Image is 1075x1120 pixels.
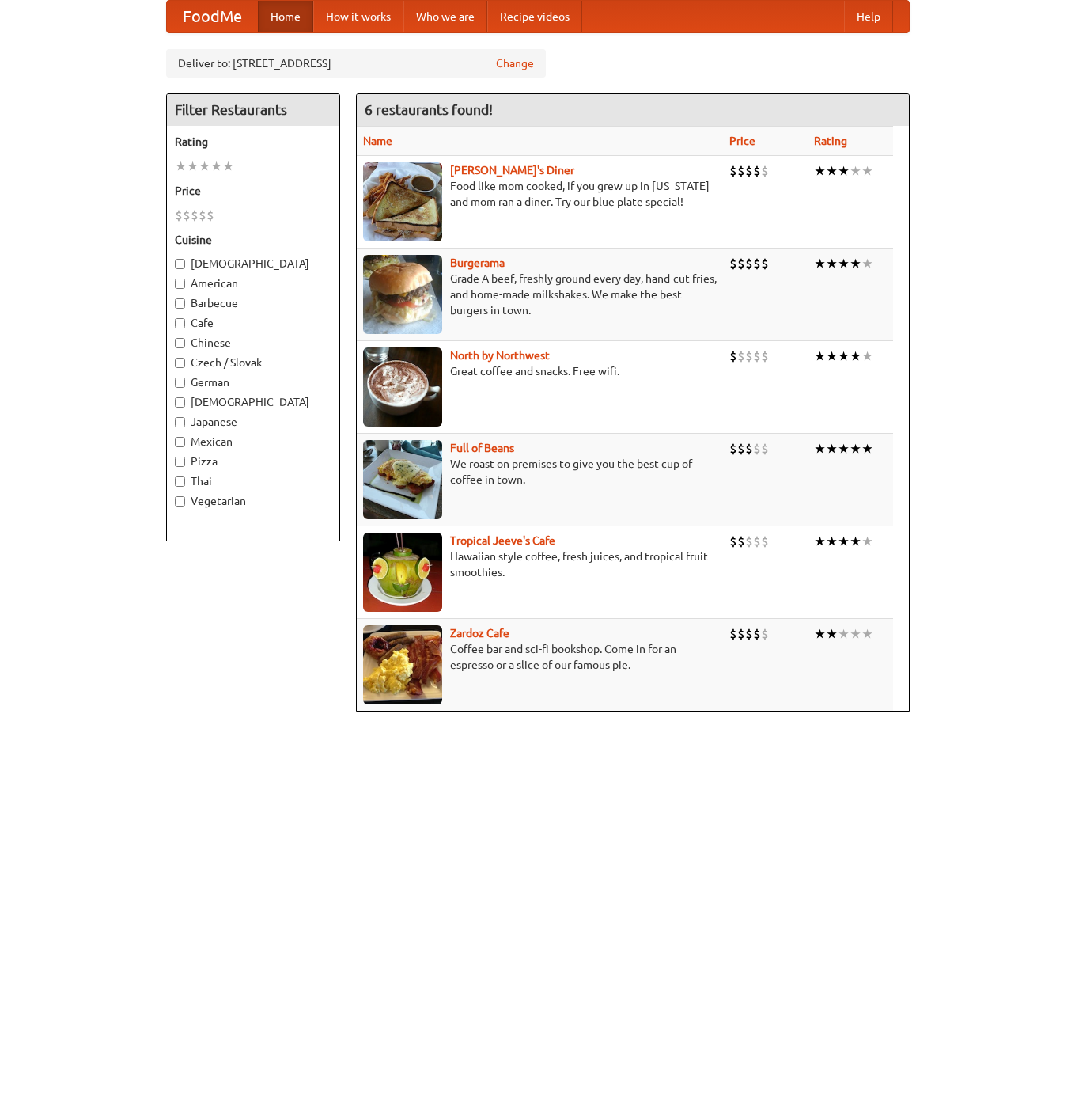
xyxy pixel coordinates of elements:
[450,349,550,362] a: North by Northwest
[753,347,761,365] li: $
[363,135,392,147] a: Name
[222,158,234,175] li: ★
[167,1,258,32] a: FoodMe
[175,457,185,467] input: Pizza
[729,533,737,550] li: $
[450,442,514,454] b: Full of Beans
[363,271,717,318] p: Grade A beef, freshly ground every day, hand-cut fries, and home-made milkshakes. We make the bes...
[826,162,838,180] li: ★
[761,440,769,457] li: $
[363,533,442,612] img: jeeves.jpg
[191,207,199,224] li: $
[175,259,185,269] input: [DEMOGRAPHIC_DATA]
[258,1,313,32] a: Home
[175,295,331,311] label: Barbecue
[753,162,761,180] li: $
[175,476,185,487] input: Thai
[814,440,826,457] li: ★
[363,456,717,488] p: We roast on premises to give you the best cup of coffee in town.
[761,347,769,365] li: $
[450,627,509,640] b: Zardoz Cafe
[850,347,861,365] li: ★
[199,207,206,224] li: $
[838,255,850,272] li: ★
[761,255,769,272] li: $
[175,397,185,408] input: [DEMOGRAPHIC_DATA]
[861,625,873,643] li: ★
[175,437,185,447] input: Mexican
[850,440,861,457] li: ★
[850,162,861,180] li: ★
[838,625,850,643] li: ★
[814,162,826,180] li: ★
[175,358,185,368] input: Czech / Slovak
[737,440,745,457] li: $
[175,183,331,199] h5: Price
[826,440,838,457] li: ★
[729,625,737,643] li: $
[838,533,850,550] li: ★
[313,1,403,32] a: How it works
[753,533,761,550] li: $
[175,335,331,351] label: Chinese
[753,440,761,457] li: $
[175,414,331,430] label: Japanese
[187,158,199,175] li: ★
[861,162,873,180] li: ★
[363,162,442,241] img: sallys.jpg
[737,347,745,365] li: $
[175,158,187,175] li: ★
[363,255,442,334] img: burgerama.jpg
[403,1,487,32] a: Who we are
[861,347,873,365] li: ★
[175,315,331,331] label: Cafe
[175,256,331,271] label: [DEMOGRAPHIC_DATA]
[826,533,838,550] li: ★
[838,162,850,180] li: ★
[761,162,769,180] li: $
[363,440,442,519] img: beans.jpg
[729,135,755,147] a: Price
[737,625,745,643] li: $
[175,454,331,469] label: Pizza
[175,355,331,370] label: Czech / Slovak
[363,549,717,580] p: Hawaiian style coffee, fresh juices, and tropical fruit smoothies.
[729,255,737,272] li: $
[450,256,505,269] a: Burgerama
[745,347,753,365] li: $
[745,255,753,272] li: $
[175,378,185,388] input: German
[363,363,717,379] p: Great coffee and snacks. Free wifi.
[166,49,546,78] div: Deliver to: [STREET_ADDRESS]
[450,164,574,177] a: [PERSON_NAME]'s Diner
[363,641,717,673] p: Coffee bar and sci-fi bookshop. Come in for an espresso or a slice of our famous pie.
[175,394,331,410] label: [DEMOGRAPHIC_DATA]
[729,162,737,180] li: $
[737,255,745,272] li: $
[206,207,214,224] li: $
[737,162,745,180] li: $
[175,298,185,309] input: Barbecue
[861,255,873,272] li: ★
[814,347,826,365] li: ★
[175,318,185,328] input: Cafe
[496,55,534,71] a: Change
[861,533,873,550] li: ★
[175,493,331,509] label: Vegetarian
[826,625,838,643] li: ★
[745,162,753,180] li: $
[199,158,210,175] li: ★
[729,440,737,457] li: $
[814,135,847,147] a: Rating
[826,347,838,365] li: ★
[737,533,745,550] li: $
[175,473,331,489] label: Thai
[761,625,769,643] li: $
[761,533,769,550] li: $
[861,440,873,457] li: ★
[450,534,555,547] b: Tropical Jeeve's Cafe
[844,1,893,32] a: Help
[745,440,753,457] li: $
[175,207,183,224] li: $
